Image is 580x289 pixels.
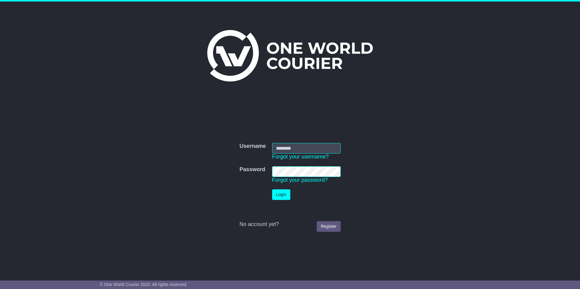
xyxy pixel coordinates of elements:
span: © One World Courier 2025. All rights reserved. [100,282,187,287]
label: Password [239,166,265,173]
a: Register [317,221,340,232]
div: No account yet? [239,221,340,228]
img: One World [207,30,373,81]
a: Forgot your password? [272,177,328,183]
a: Forgot your username? [272,154,329,160]
label: Username [239,143,266,150]
button: Login [272,189,290,200]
